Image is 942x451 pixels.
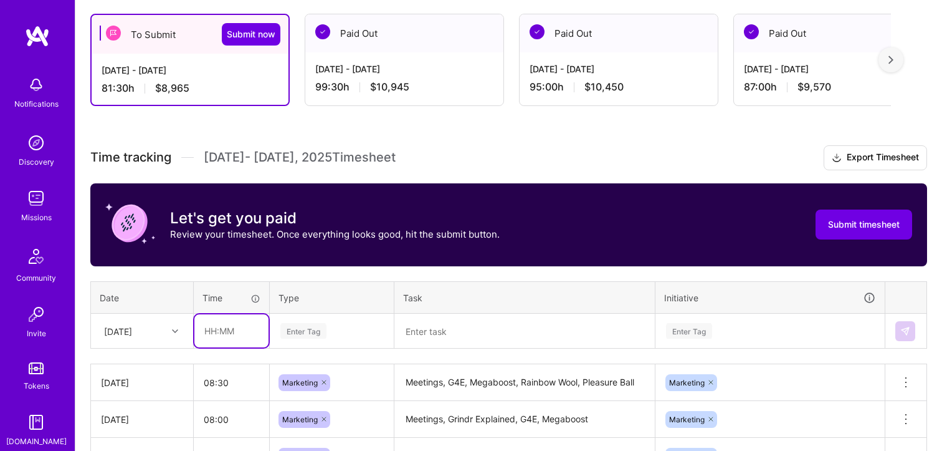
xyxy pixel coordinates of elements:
div: To Submit [92,15,288,54]
span: Time tracking [90,150,171,165]
div: Enter Tag [666,321,712,341]
span: Submit now [227,28,275,41]
div: [DATE] [104,324,132,337]
div: Initiative [664,291,876,305]
div: Invite [27,327,46,340]
div: Time [202,291,260,304]
i: icon Download [832,152,842,165]
span: Marketing [669,415,705,424]
img: logo [25,25,50,47]
img: tokens [29,362,44,374]
img: bell [24,72,49,97]
img: discovery [24,130,49,155]
span: Marketing [282,415,318,424]
div: Paid Out [734,14,932,52]
div: Discovery [19,155,54,168]
button: Export Timesheet [824,145,927,170]
img: Paid Out [530,24,545,39]
div: [DATE] - [DATE] [315,62,493,75]
img: right [888,56,893,64]
img: Paid Out [744,24,759,39]
input: HH:MM [194,314,269,347]
img: To Submit [106,26,121,41]
div: Notifications [14,97,59,110]
i: icon Chevron [172,328,178,334]
img: Submit [900,326,910,336]
span: Marketing [669,378,705,387]
span: $9,570 [797,80,831,94]
span: $8,965 [155,82,189,95]
th: Type [270,281,394,314]
button: Submit timesheet [816,210,912,240]
div: 87:00 h [744,80,922,94]
div: [DATE] [101,376,183,389]
div: 99:30 h [315,80,493,94]
th: Task [394,281,655,314]
div: [DOMAIN_NAME] [6,435,67,448]
div: Tokens [24,379,49,392]
button: Submit now [222,23,280,46]
th: Date [91,281,194,314]
div: [DATE] - [DATE] [102,64,278,77]
div: Missions [21,211,52,224]
span: $10,450 [584,80,624,94]
img: coin [105,198,155,248]
div: 81:30 h [102,82,278,95]
div: Paid Out [520,14,718,52]
textarea: Meetings, Grindr Explained, G4E, Megaboost [396,402,654,437]
div: [DATE] [101,413,183,426]
img: teamwork [24,186,49,211]
input: HH:MM [194,366,269,399]
img: Invite [24,302,49,327]
input: HH:MM [194,403,269,436]
p: Review your timesheet. Once everything looks good, hit the submit button. [170,228,500,241]
div: Paid Out [305,14,503,52]
span: Submit timesheet [828,218,900,231]
img: Paid Out [315,24,330,39]
div: Enter Tag [280,321,326,341]
textarea: Meetings, G4E, Megaboost, Rainbow Wool, Pleasure Ball [396,366,654,400]
img: guide book [24,410,49,435]
span: $10,945 [370,80,409,94]
span: [DATE] - [DATE] , 2025 Timesheet [204,150,396,165]
span: Marketing [282,378,318,387]
div: Community [16,271,56,284]
div: [DATE] - [DATE] [530,62,708,75]
h3: Let's get you paid [170,209,500,228]
img: Community [21,241,51,271]
div: [DATE] - [DATE] [744,62,922,75]
div: 95:00 h [530,80,708,94]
